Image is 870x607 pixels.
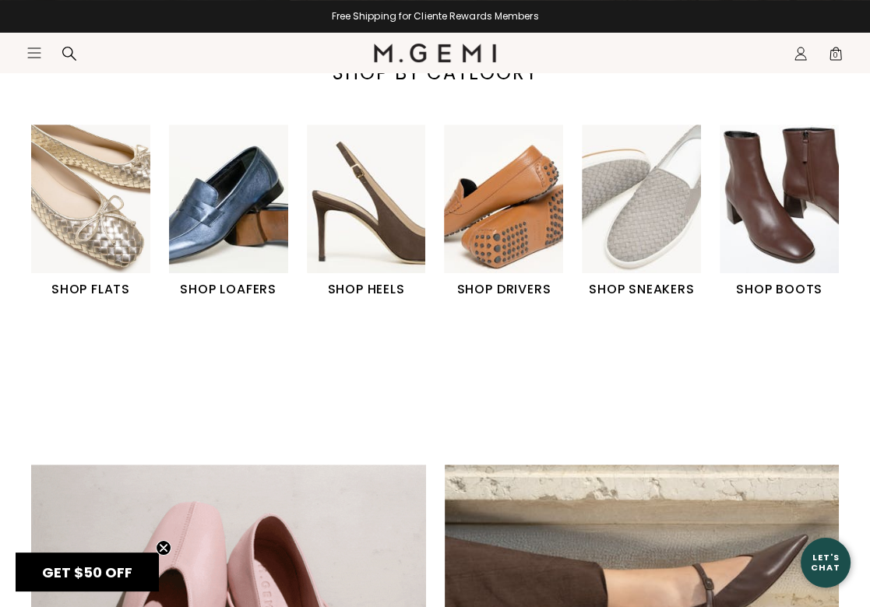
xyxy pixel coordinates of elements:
[169,125,307,299] div: 2 / 6
[582,280,701,299] h1: SHOP SNEAKERS
[582,125,701,299] a: SHOP SNEAKERS
[444,125,582,299] div: 4 / 6
[444,280,563,299] h1: SHOP DRIVERS
[307,125,426,299] a: SHOP HEELS
[307,280,426,299] h1: SHOP HEELS
[720,125,858,299] div: 6 / 6
[31,125,150,299] a: SHOP FLATS
[582,125,720,299] div: 5 / 6
[42,563,132,582] span: GET $50 OFF
[374,44,496,62] img: M.Gemi
[307,125,445,299] div: 3 / 6
[169,280,288,299] h1: SHOP LOAFERS
[16,553,159,591] div: GET $50 OFFClose teaser
[31,280,150,299] h1: SHOP FLATS
[156,540,171,556] button: Close teaser
[26,45,42,61] button: Open site menu
[444,125,563,299] a: SHOP DRIVERS
[169,125,288,299] a: SHOP LOAFERS
[801,553,851,572] div: Let's Chat
[720,125,839,299] a: SHOP BOOTS
[31,125,169,299] div: 1 / 6
[720,280,839,299] h1: SHOP BOOTS
[828,49,844,65] span: 0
